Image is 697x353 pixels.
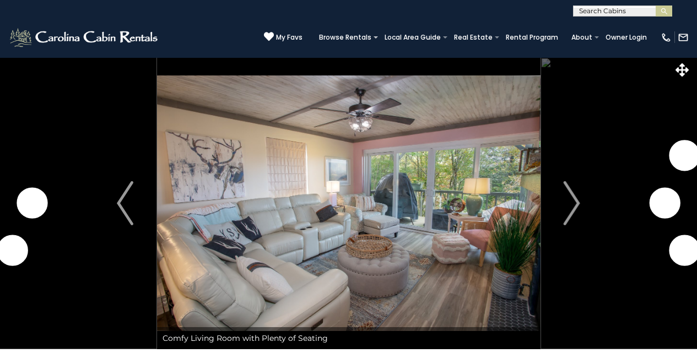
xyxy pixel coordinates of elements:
img: phone-regular-white.png [661,32,672,43]
span: My Favs [276,32,302,42]
a: Local Area Guide [379,30,446,45]
a: Owner Login [600,30,652,45]
img: arrow [117,181,133,225]
a: Real Estate [449,30,498,45]
img: White-1-2.png [8,26,161,48]
button: Previous [94,57,157,349]
img: arrow [564,181,580,225]
button: Next [540,57,603,349]
a: Rental Program [500,30,564,45]
a: My Favs [264,31,302,43]
a: About [566,30,598,45]
div: Comfy Living Room with Plenty of Seating [157,327,541,349]
img: mail-regular-white.png [678,32,689,43]
a: Browse Rentals [314,30,377,45]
